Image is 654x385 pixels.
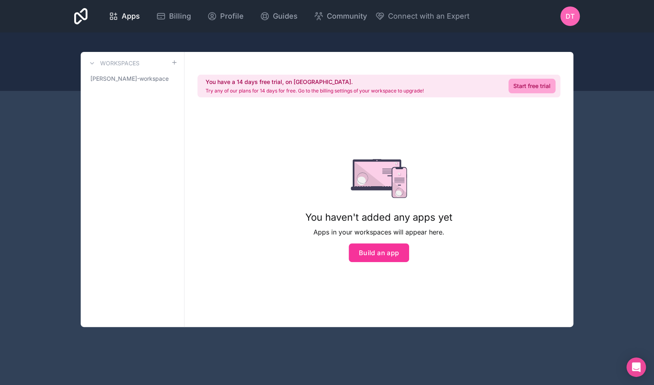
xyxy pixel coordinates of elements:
[307,7,373,25] a: Community
[305,211,452,224] h1: You haven't added any apps yet
[375,11,470,22] button: Connect with an Expert
[351,159,407,198] img: empty state
[220,11,244,22] span: Profile
[508,79,555,93] a: Start free trial
[87,71,178,86] a: [PERSON_NAME]-workspace
[253,7,304,25] a: Guides
[169,11,191,22] span: Billing
[201,7,250,25] a: Profile
[102,7,146,25] a: Apps
[388,11,470,22] span: Connect with an Expert
[100,59,139,67] h3: Workspaces
[206,88,424,94] p: Try any of our plans for 14 days for free. Go to the billing settings of your workspace to upgrade!
[273,11,298,22] span: Guides
[90,75,169,83] span: [PERSON_NAME]-workspace
[305,227,452,237] p: Apps in your workspaces will appear here.
[566,11,575,21] span: DT
[150,7,197,25] a: Billing
[327,11,367,22] span: Community
[626,357,646,377] div: Open Intercom Messenger
[206,78,424,86] h2: You have a 14 days free trial, on [GEOGRAPHIC_DATA].
[122,11,140,22] span: Apps
[87,58,139,68] a: Workspaces
[349,243,410,262] button: Build an app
